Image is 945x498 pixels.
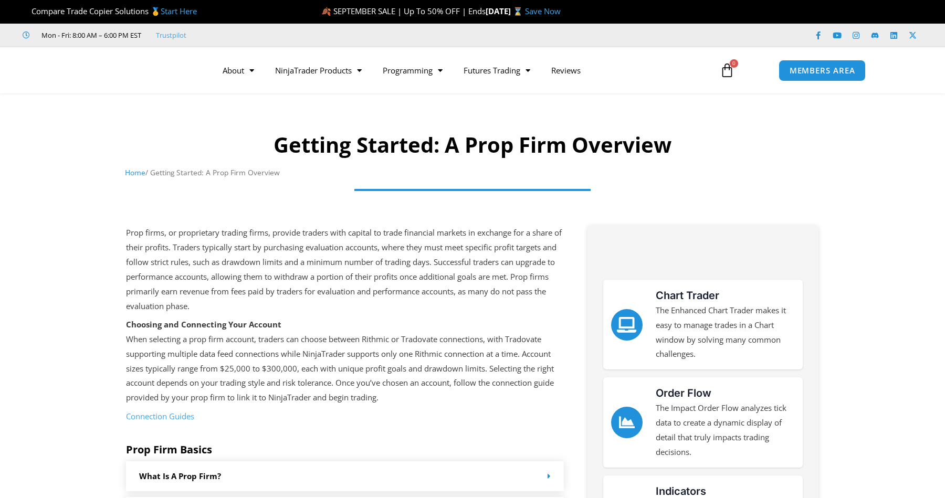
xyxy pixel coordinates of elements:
[126,226,564,313] p: Prop firms, or proprietary trading firms, provide traders with capital to trade financial markets...
[779,60,866,81] a: MEMBERS AREA
[541,58,591,82] a: Reviews
[156,29,186,41] a: Trustpilot
[212,58,708,82] nav: Menu
[372,58,453,82] a: Programming
[161,6,197,16] a: Start Here
[265,58,372,82] a: NinjaTrader Products
[611,309,643,341] a: Chart Trader
[126,461,564,491] div: What is a prop firm?
[790,67,855,75] span: MEMBERS AREA
[611,407,643,438] a: Order Flow
[125,167,145,177] a: Home
[486,6,525,16] strong: [DATE] ⌛
[39,29,141,41] span: Mon - Fri: 8:00 AM – 6:00 PM EST
[126,411,194,421] a: Connection Guides
[126,317,564,405] p: When selecting a prop firm account, traders can choose between Rithmic or Tradovate connections, ...
[525,6,561,16] a: Save Now
[656,387,711,399] a: Order Flow
[453,58,541,82] a: Futures Trading
[656,485,706,497] a: Indicators
[79,51,192,89] img: LogoAI | Affordable Indicators – NinjaTrader
[730,59,738,68] span: 0
[23,7,31,15] img: 🏆
[625,244,780,263] img: NinjaTrader Wordmark color RGB | Affordable Indicators – NinjaTrader
[126,319,281,330] strong: Choosing and Connecting Your Account
[656,289,719,302] a: Chart Trader
[125,166,821,179] nav: Breadcrumb
[656,401,795,459] p: The Impact Order Flow analyzes tick data to create a dynamic display of detail that truly impacts...
[212,58,265,82] a: About
[704,55,750,86] a: 0
[321,6,486,16] span: 🍂 SEPTEMBER SALE | Up To 50% OFF | Ends
[125,130,821,160] h1: Getting Started: A Prop Firm Overview
[23,6,197,16] span: Compare Trade Copier Solutions 🥇
[139,471,221,481] a: What is a prop firm?
[656,303,795,362] p: The Enhanced Chart Trader makes it easy to manage trades in a Chart window by solving many common...
[126,443,564,456] h5: Prop Firm Basics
